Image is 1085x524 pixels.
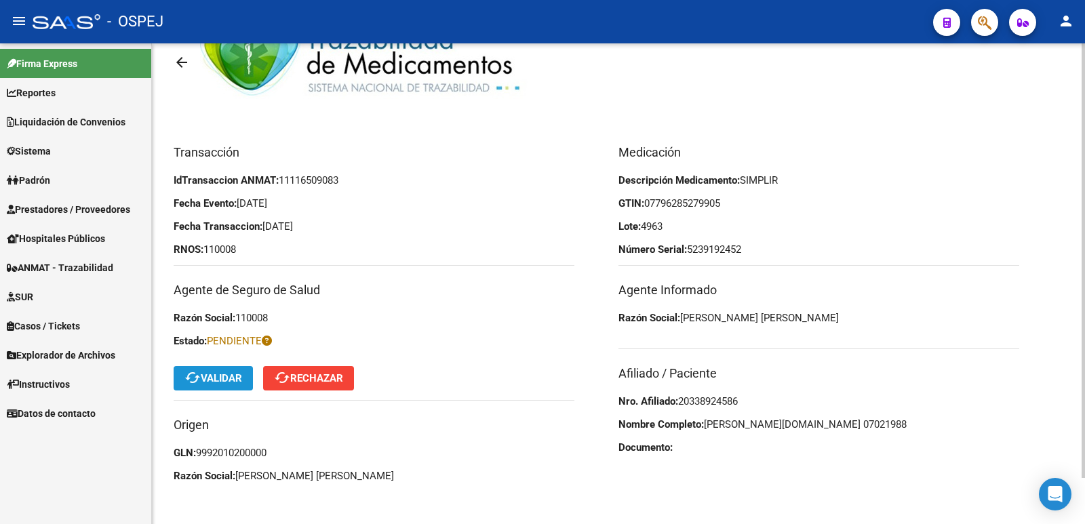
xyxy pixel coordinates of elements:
h3: Medicación [618,143,1019,162]
p: Nro. Afiliado: [618,394,1019,409]
p: Razón Social: [618,310,1019,325]
span: Liquidación de Convenios [7,115,125,129]
p: Documento: [618,440,1019,455]
mat-icon: menu [11,13,27,29]
span: [DATE] [237,197,267,209]
p: Número Serial: [618,242,1019,257]
button: Rechazar [263,366,354,390]
h3: Agente de Seguro de Salud [174,281,574,300]
span: Rechazar [274,372,343,384]
span: Explorador de Archivos [7,348,115,363]
h3: Agente Informado [618,281,1019,300]
p: Fecha Evento: [174,196,574,211]
span: [PERSON_NAME] [PERSON_NAME] [235,470,394,482]
span: 9992010200000 [196,447,267,459]
p: Lote: [618,219,1019,234]
span: Padrón [7,173,50,188]
mat-icon: cached [274,369,290,386]
span: 20338924586 [678,395,738,407]
h3: Origen [174,416,574,435]
p: GLN: [174,445,574,460]
span: SIMPLIR [740,174,778,186]
p: Nombre Completo: [618,417,1019,432]
p: RNOS: [174,242,574,257]
span: Validar [184,372,242,384]
span: [PERSON_NAME] [PERSON_NAME] [680,312,839,324]
span: Hospitales Públicos [7,231,105,246]
mat-icon: person [1058,13,1074,29]
span: Instructivos [7,377,70,392]
span: Reportes [7,85,56,100]
div: Open Intercom Messenger [1039,478,1071,510]
span: Casos / Tickets [7,319,80,334]
span: 110008 [203,243,236,256]
span: [DATE] [262,220,293,233]
h3: Afiliado / Paciente [618,364,1019,383]
span: Firma Express [7,56,77,71]
mat-icon: arrow_back [174,54,190,70]
span: Prestadores / Proveedores [7,202,130,217]
span: 5239192452 [687,243,741,256]
p: Estado: [174,334,574,348]
span: - OSPEJ [107,7,163,37]
span: 110008 [235,312,268,324]
span: 4963 [641,220,663,233]
mat-icon: cached [184,369,201,386]
span: [PERSON_NAME][DOMAIN_NAME] 07021988 [704,418,907,430]
span: SUR [7,289,33,304]
span: 11116509083 [279,174,338,186]
p: Razón Social: [174,310,574,325]
img: anmat.jpeg [200,12,532,113]
span: PENDIENTE [207,335,272,347]
span: Sistema [7,144,51,159]
span: ANMAT - Trazabilidad [7,260,113,275]
p: Razón Social: [174,468,574,483]
span: 07796285279905 [644,197,720,209]
p: IdTransaccion ANMAT: [174,173,574,188]
button: Validar [174,366,253,390]
p: Fecha Transaccion: [174,219,574,234]
p: Descripción Medicamento: [618,173,1019,188]
span: Datos de contacto [7,406,96,421]
p: GTIN: [618,196,1019,211]
h3: Transacción [174,143,574,162]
